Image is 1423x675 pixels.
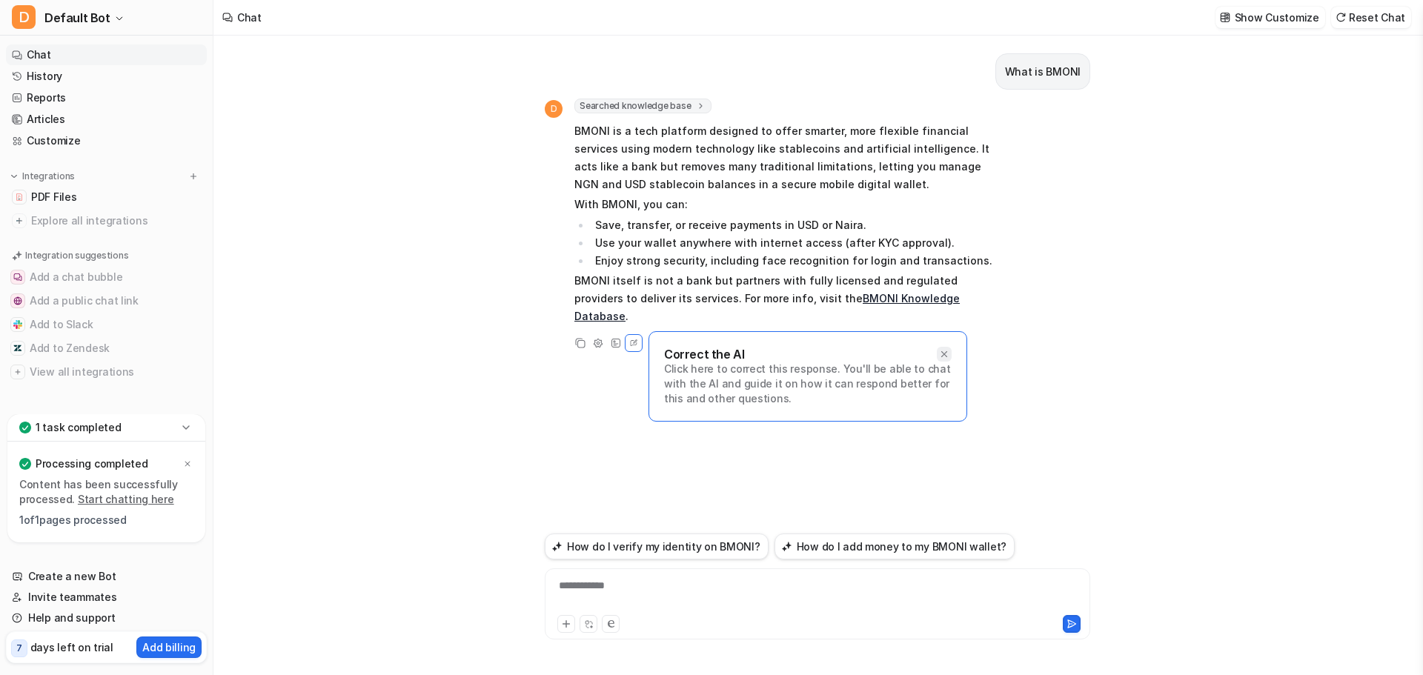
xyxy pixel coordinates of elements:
[19,477,193,507] p: Content has been successfully processed.
[142,639,196,655] p: Add billing
[15,193,24,202] img: PDF Files
[574,99,711,113] span: Searched knowledge base
[6,210,207,231] a: Explore all integrations
[664,362,952,406] p: Click here to correct this response. You'll be able to chat with the AI and guide it on how it ca...
[6,289,207,313] button: Add a public chat linkAdd a public chat link
[19,513,193,528] p: 1 of 1 pages processed
[6,44,207,65] a: Chat
[13,273,22,282] img: Add a chat bubble
[774,533,1015,559] button: How do I add money to my BMONI wallet?
[574,196,1008,213] p: With BMONI, you can:
[6,587,207,608] a: Invite teammates
[1331,7,1411,28] button: Reset Chat
[591,216,1008,234] li: Save, transfer, or receive payments in USD or Naira.
[1235,10,1319,25] p: Show Customize
[12,5,36,29] span: D
[6,336,207,360] button: Add to ZendeskAdd to Zendesk
[1336,12,1346,23] img: reset
[44,7,110,28] span: Default Bot
[6,313,207,336] button: Add to SlackAdd to Slack
[1220,12,1230,23] img: customize
[13,368,22,376] img: View all integrations
[6,87,207,108] a: Reports
[6,360,207,384] button: View all integrationsView all integrations
[591,234,1008,252] li: Use your wallet anywhere with internet access (after KYC approval).
[136,636,202,658] button: Add billing
[6,187,207,207] a: PDF FilesPDF Files
[13,344,22,353] img: Add to Zendesk
[36,420,122,435] p: 1 task completed
[545,100,563,118] span: D
[36,456,147,471] p: Processing completed
[9,171,19,182] img: expand menu
[22,170,75,182] p: Integrations
[31,209,201,233] span: Explore all integrations
[545,533,769,559] button: How do I verify my identity on BMONI?
[1005,63,1081,81] p: What is BMONI
[31,190,76,205] span: PDF Files
[6,608,207,628] a: Help and support
[664,347,744,362] p: Correct the AI
[6,566,207,587] a: Create a new Bot
[237,10,262,25] div: Chat
[1215,7,1325,28] button: Show Customize
[6,265,207,289] button: Add a chat bubbleAdd a chat bubble
[6,169,79,184] button: Integrations
[6,109,207,130] a: Articles
[6,130,207,151] a: Customize
[6,66,207,87] a: History
[12,213,27,228] img: explore all integrations
[574,122,1008,193] p: BMONI is a tech platform designed to offer smarter, more flexible financial services using modern...
[591,252,1008,270] li: Enjoy strong security, including face recognition for login and transactions.
[13,296,22,305] img: Add a public chat link
[25,249,128,262] p: Integration suggestions
[30,639,113,655] p: days left on trial
[188,171,199,182] img: menu_add.svg
[13,320,22,329] img: Add to Slack
[574,272,1008,325] p: BMONI itself is not a bank but partners with fully licensed and regulated providers to deliver it...
[78,493,174,505] a: Start chatting here
[16,642,22,655] p: 7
